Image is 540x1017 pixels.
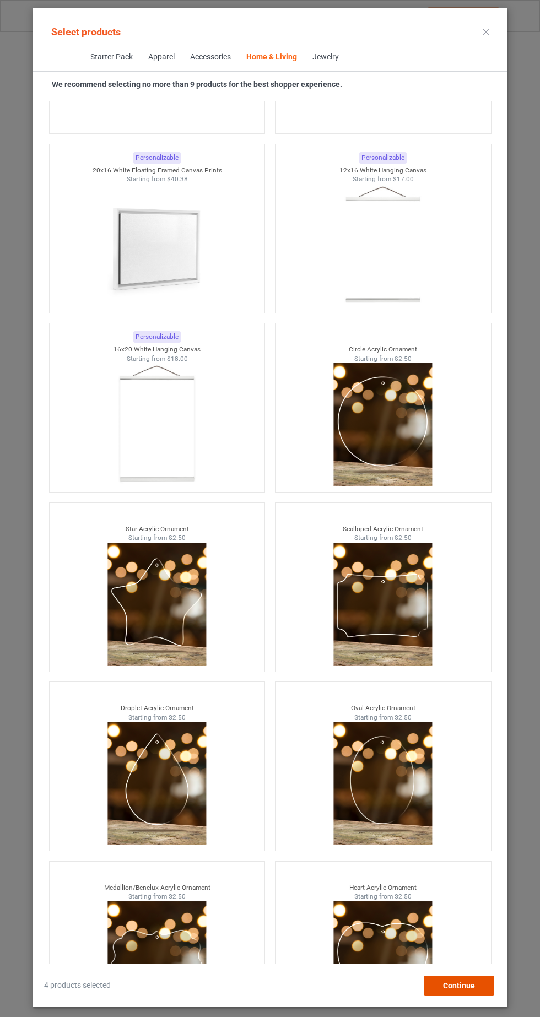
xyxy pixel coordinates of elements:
[50,524,265,534] div: Star Acrylic Ornament
[333,184,432,307] img: regular.jpg
[44,980,111,991] span: 4 products selected
[169,892,186,900] span: $2.50
[276,175,491,184] div: Starting from
[333,722,432,845] img: oval-thumbnail.png
[312,52,338,63] div: Jewelry
[276,345,491,354] div: Circle Acrylic Ornament
[107,543,206,666] img: star-thumbnail.png
[276,713,491,722] div: Starting from
[276,883,491,892] div: Heart Acrylic Ornament
[133,331,181,343] div: Personalizable
[424,976,494,996] div: Continue
[50,892,265,901] div: Starting from
[169,713,186,721] span: $2.50
[276,166,491,175] div: 12x16 White Hanging Canvas
[50,713,265,722] div: Starting from
[50,354,265,364] div: Starting from
[395,355,412,363] span: $2.50
[246,52,296,63] div: Home & Living
[148,52,174,63] div: Apparel
[107,184,206,307] img: regular.jpg
[443,981,475,990] span: Continue
[133,152,181,164] div: Personalizable
[276,892,491,901] div: Starting from
[166,175,187,183] span: $40.38
[333,543,432,666] img: scalloped-thumbnail.png
[333,363,432,486] img: circle-thumbnail.png
[166,355,187,363] span: $18.00
[50,166,265,175] div: 20x16 White Floating Framed Canvas Prints
[395,892,412,900] span: $2.50
[359,152,407,164] div: Personalizable
[50,704,265,713] div: Droplet Acrylic Ornament
[107,363,206,486] img: regular.jpg
[276,524,491,534] div: Scalloped Acrylic Ornament
[50,883,265,892] div: Medallion/Benelux Acrylic Ornament
[50,345,265,354] div: 16x20 White Hanging Canvas
[50,533,265,543] div: Starting from
[52,80,342,89] strong: We recommend selecting no more than 9 products for the best shopper experience.
[395,534,412,542] span: $2.50
[276,354,491,364] div: Starting from
[169,534,186,542] span: $2.50
[393,175,414,183] span: $17.00
[276,533,491,543] div: Starting from
[190,52,230,63] div: Accessories
[395,713,412,721] span: $2.50
[50,175,265,184] div: Starting from
[107,722,206,845] img: drop-thumbnail.png
[276,704,491,713] div: Oval Acrylic Ornament
[82,44,140,71] span: Starter Pack
[51,26,121,37] span: Select products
